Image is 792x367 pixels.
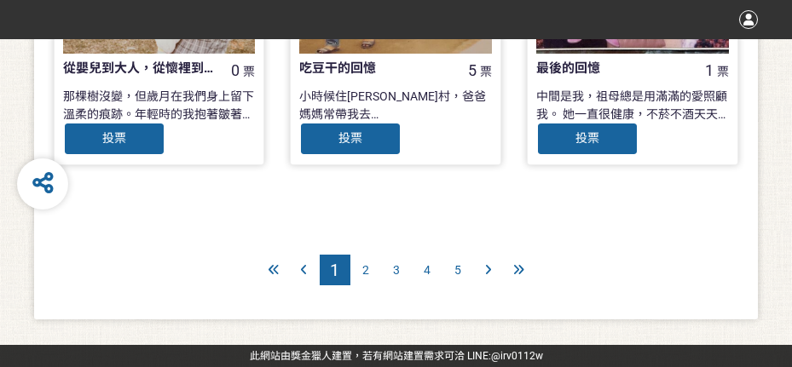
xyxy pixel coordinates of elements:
[468,61,477,79] span: 5
[102,131,126,145] span: 投票
[299,59,454,78] div: 吃豆干的回憶
[63,88,256,122] div: 那棵樹沒變，但歲月在我們身上留下溫柔的痕跡。年輕時的我抱著皺著小臉哭哭啼啼的寶貝，像是抱著全世界；多年後，兒子長成了高大的男子，而我也依然輕輕摟著他，眼神依舊是當年的愛與不捨。 你曾是我懷裡的小...
[536,59,691,78] div: 最後的回憶
[362,263,369,277] span: 2
[330,260,339,280] span: 1
[243,65,255,78] span: 票
[705,61,714,79] span: 1
[454,263,461,277] span: 5
[250,350,543,362] span: 可洽 LINE:
[63,59,217,78] div: 從嬰兒到大人，從懷裡到懷念。
[338,131,362,145] span: 投票
[480,65,492,78] span: 票
[536,88,729,122] div: 中間是我，祖母總是用滿滿的愛照顧我。 她一直很健康，不菸不酒天天早起去爬山。 直到她80歲突然發現了肺癌晚期。 而我也希望完成她心願，[PERSON_NAME]跟在一起已久的男友結婚。 祖母也在...
[393,263,400,277] span: 3
[424,263,431,277] span: 4
[250,350,444,362] a: 此網站由獎金獵人建置，若有網站建置需求
[231,61,240,79] span: 0
[717,65,729,78] span: 票
[575,131,599,145] span: 投票
[299,88,492,122] div: 小時候住[PERSON_NAME]村，爸爸媽媽常帶我去[GEOGRAPHIC_DATA]，還給我買老阿伯豆干吃，我猴急要吃常常拿竹籤刺到自己！一次走訪剛好遇到棕櫚樹落葉， 雖然嚇了一跳但淘氣的老...
[491,350,543,362] a: @irv0112w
